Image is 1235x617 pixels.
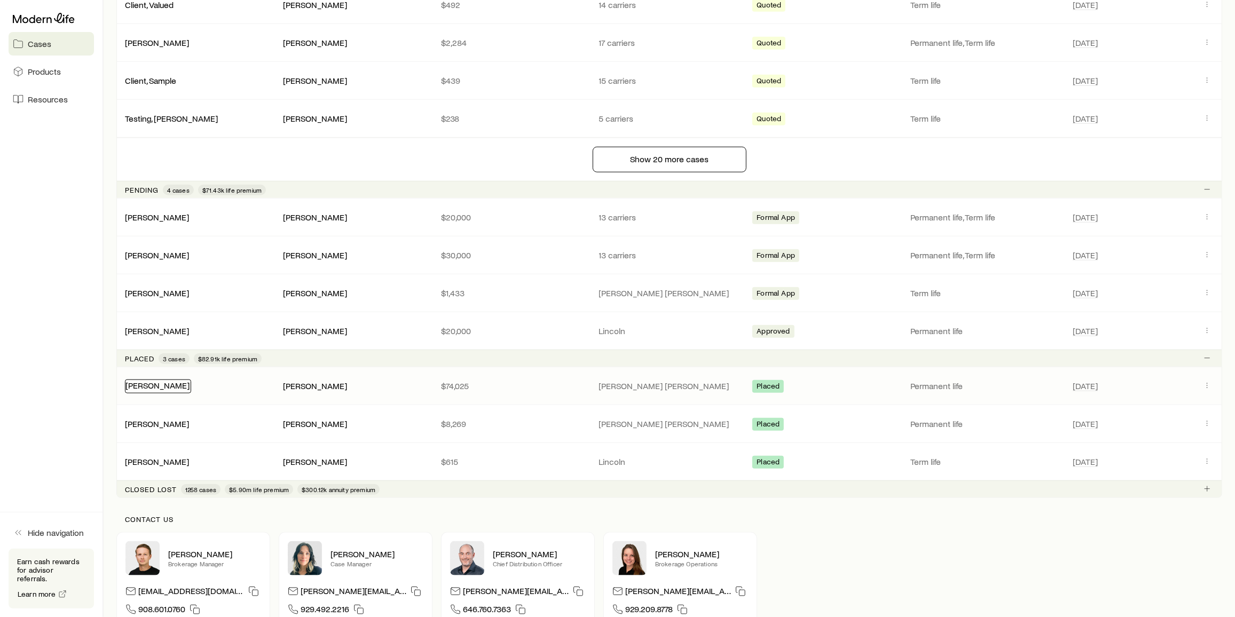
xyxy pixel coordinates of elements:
div: [PERSON_NAME] [283,113,347,124]
p: Permanent life [910,381,1060,391]
span: 3 cases [163,354,185,363]
img: Dan Pierson [450,541,484,575]
span: Quoted [757,76,781,88]
span: Placed [757,457,780,469]
span: Quoted [757,1,781,12]
p: $2,284 [441,37,582,48]
div: [PERSON_NAME] [125,326,189,337]
div: [PERSON_NAME] [283,456,347,468]
span: [DATE] [1073,381,1098,391]
p: [PERSON_NAME] [655,549,748,559]
p: Lincoln [599,326,740,336]
a: [PERSON_NAME] [125,288,189,298]
span: $300.12k annuity premium [302,485,375,494]
span: Formal App [757,213,795,224]
p: Chief Distribution Officer [493,559,586,568]
p: Brokerage Operations [655,559,748,568]
span: $71.43k life premium [202,186,262,194]
span: Formal App [757,251,795,262]
p: Case Manager [331,559,423,568]
a: Testing, [PERSON_NAME] [125,113,218,123]
p: Brokerage Manager [168,559,261,568]
img: Lisette Vega [288,541,322,575]
p: Closed lost [125,485,177,494]
button: Hide navigation [9,521,94,544]
span: [DATE] [1073,418,1098,429]
div: [PERSON_NAME] [283,381,347,392]
p: $20,000 [441,212,582,223]
a: [PERSON_NAME] [125,250,189,260]
div: [PERSON_NAME] [283,288,347,299]
span: $5.90m life premium [229,485,289,494]
p: Permanent life [910,418,1060,429]
p: 17 carriers [599,37,740,48]
span: Placed [757,382,780,393]
span: Placed [757,420,780,431]
p: Lincoln [599,456,740,467]
p: 13 carriers [599,212,740,223]
div: [PERSON_NAME] [125,212,189,223]
p: [PERSON_NAME] [168,549,261,559]
span: [DATE] [1073,288,1098,298]
span: Quoted [757,114,781,125]
div: [PERSON_NAME] [283,250,347,261]
div: [PERSON_NAME] [125,456,189,468]
p: $238 [441,113,582,124]
p: [PERSON_NAME] [PERSON_NAME] [599,288,740,298]
span: Products [28,66,61,77]
span: [DATE] [1073,250,1098,260]
a: [PERSON_NAME] [125,326,189,336]
p: $8,269 [441,418,582,429]
p: Term life [910,456,1060,467]
p: $439 [441,75,582,86]
img: Rich Loeffler [125,541,160,575]
p: [PERSON_NAME][EMAIL_ADDRESS][DOMAIN_NAME] [463,586,569,600]
button: Show 20 more cases [593,147,746,172]
p: [EMAIL_ADDRESS][DOMAIN_NAME] [138,586,244,600]
p: Permanent life, Term life [910,212,1060,223]
a: [PERSON_NAME] [125,37,189,48]
div: [PERSON_NAME] [283,418,347,430]
span: Formal App [757,289,795,300]
p: $20,000 [441,326,582,336]
span: Quoted [757,38,781,50]
div: Earn cash rewards for advisor referrals.Learn more [9,549,94,608]
span: Learn more [18,590,56,598]
div: [PERSON_NAME] [283,75,347,86]
a: Products [9,60,94,83]
span: [DATE] [1073,37,1098,48]
p: Contact us [125,515,1214,524]
p: $615 [441,456,582,467]
span: [DATE] [1073,113,1098,124]
a: Cases [9,32,94,56]
a: [PERSON_NAME] [125,380,190,390]
span: [DATE] [1073,212,1098,223]
p: $1,433 [441,288,582,298]
p: [PERSON_NAME] [PERSON_NAME] [599,418,740,429]
span: [DATE] [1073,456,1098,467]
div: [PERSON_NAME] [125,250,189,261]
a: Resources [9,88,94,111]
div: Testing, [PERSON_NAME] [125,113,218,124]
span: [DATE] [1073,326,1098,336]
a: [PERSON_NAME] [125,418,189,429]
p: Permanent life, Term life [910,37,1060,48]
span: [DATE] [1073,75,1098,86]
p: [PERSON_NAME] [493,549,586,559]
p: 5 carriers [599,113,740,124]
span: Resources [28,94,68,105]
span: 1258 cases [185,485,217,494]
div: [PERSON_NAME] [125,379,191,393]
p: [PERSON_NAME][EMAIL_ADDRESS][DOMAIN_NAME] [625,586,731,600]
div: [PERSON_NAME] [283,326,347,337]
p: [PERSON_NAME] [331,549,423,559]
div: [PERSON_NAME] [125,418,189,430]
span: Cases [28,38,51,49]
p: [PERSON_NAME] [PERSON_NAME] [599,381,740,391]
p: Pending [125,186,159,194]
p: 15 carriers [599,75,740,86]
span: 4 cases [167,186,190,194]
div: [PERSON_NAME] [283,37,347,49]
div: [PERSON_NAME] [283,212,347,223]
span: $82.91k life premium [198,354,257,363]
